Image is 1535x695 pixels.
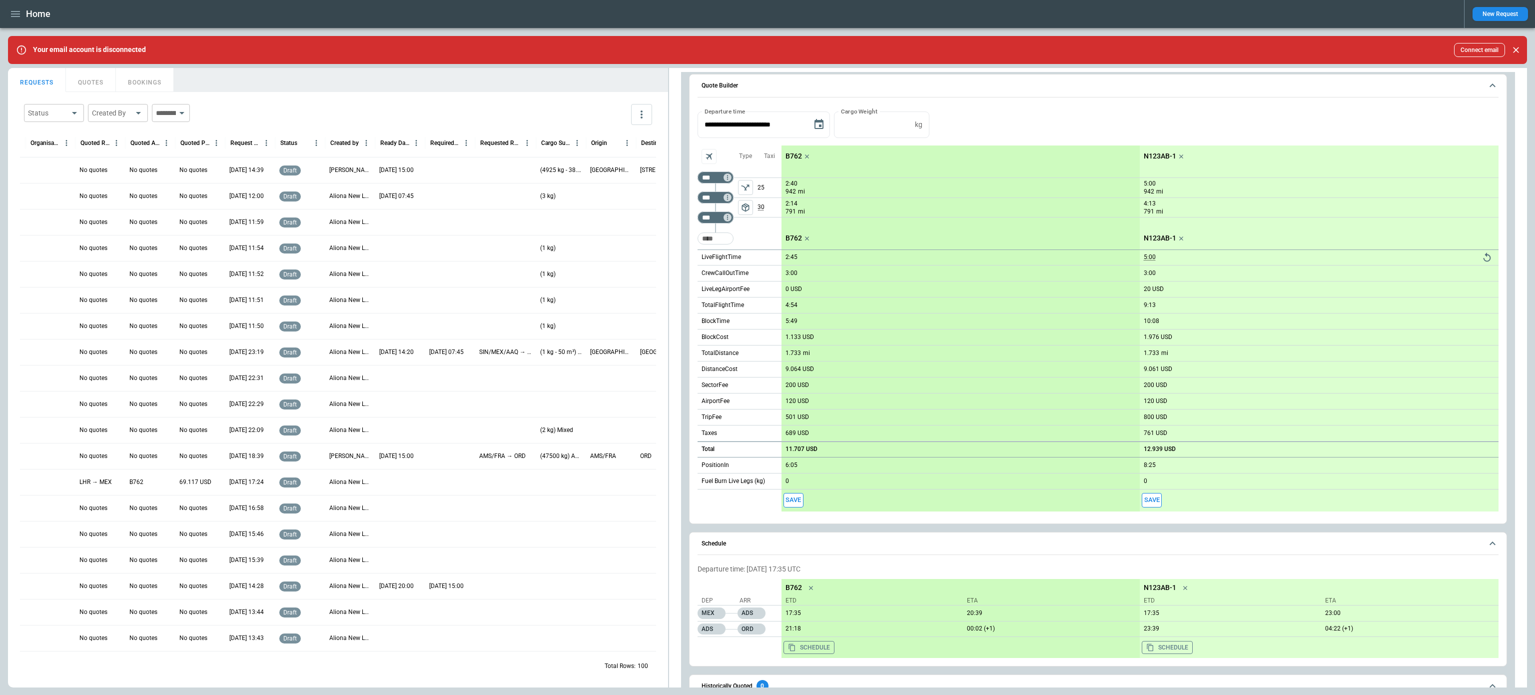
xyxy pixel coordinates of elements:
[129,582,157,590] p: No quotes
[1144,253,1156,261] p: 5:00
[79,452,107,460] p: No quotes
[605,662,636,670] p: Total Rows:
[179,478,211,486] p: 69.117 USD
[963,625,1140,632] p: 13/07/2025
[329,348,371,356] p: Aliona New Lut New
[1142,493,1162,507] button: Save
[702,301,744,309] p: TotalFlightTime
[179,244,207,252] p: No quotes
[785,207,796,216] p: 791
[785,180,797,187] p: 2:40
[79,634,107,642] p: No quotes
[329,244,371,252] p: Aliona New Lut New
[79,348,107,356] p: No quotes
[785,301,797,309] p: 4:54
[179,270,207,278] p: No quotes
[129,348,157,356] p: No quotes
[702,596,737,605] p: Dep
[79,530,107,538] p: No quotes
[129,166,157,174] p: No quotes
[281,193,299,200] span: draft
[129,452,157,460] p: No quotes
[1140,609,1317,617] p: 12/07/2025
[785,381,809,389] p: 200 USD
[129,530,157,538] p: No quotes
[698,561,1499,661] div: Schedule
[281,323,299,330] span: draft
[698,74,1499,97] button: Quote Builder
[785,477,789,485] p: 0
[179,166,207,174] p: No quotes
[698,111,1499,511] div: Quote Builder
[698,565,1499,573] p: Departure time: [DATE] 17:35 UTC
[329,322,371,330] p: Aliona New Lut New
[379,348,414,356] p: 30/08/2025 14:20
[179,374,207,382] p: No quotes
[8,68,66,92] button: REQUESTS
[640,452,652,460] p: ORD
[229,556,264,564] p: 13/08/2025 15:39
[1161,349,1168,357] p: mi
[281,349,299,356] span: draft
[1321,609,1499,617] p: 12/07/2025
[79,296,107,304] p: No quotes
[179,296,207,304] p: No quotes
[281,479,299,486] span: draft
[179,218,207,226] p: No quotes
[1144,187,1154,196] p: 942
[229,244,264,252] p: 14/08/2025 11:54
[179,426,207,434] p: No quotes
[1144,365,1172,373] p: 9.061 USD
[1144,301,1156,309] p: 9:13
[640,348,682,356] p: LOS Airport
[702,269,749,277] p: CrewCallOutTime
[179,582,207,590] p: No quotes
[179,322,207,330] p: No quotes
[1454,43,1505,57] button: Connect email
[30,139,60,146] div: Organisation
[785,365,814,373] p: 9.064 USD
[229,634,264,642] p: 13/08/2025 13:43
[738,623,766,634] p: ORD
[698,623,726,634] p: ADS
[540,192,556,200] p: (3 kg)
[281,531,299,538] span: draft
[380,139,410,146] div: Ready Date & Time (UTC+03:00)
[329,556,371,564] p: Aliona New Lut New
[698,532,1499,555] button: Schedule
[379,582,414,590] p: 14/08/2025 20:00
[79,426,107,434] p: No quotes
[1144,234,1176,242] p: N123AB-1
[781,609,959,617] p: 12/07/2025
[129,634,157,642] p: No quotes
[179,192,207,200] p: No quotes
[129,426,157,434] p: No quotes
[702,365,738,373] p: DistanceCost
[785,269,797,277] p: 3:00
[1144,381,1167,389] p: 200 USD
[129,244,157,252] p: No quotes
[281,245,299,252] span: draft
[129,192,157,200] p: No quotes
[79,400,107,408] p: No quotes
[329,192,371,200] p: Aliona New Lut New
[179,556,207,564] p: No quotes
[781,579,1499,658] div: scrollable content
[79,556,107,564] p: No quotes
[430,139,460,146] div: Required Date & Time (UTC+03:00)
[479,348,532,356] p: SIN/MEX/AAQ → PER/AAY/PEX
[329,452,371,460] p: Myles Cummins
[329,374,371,382] p: Aliona New Lut New
[758,178,781,197] p: 25
[702,149,717,164] span: Aircraft selection
[329,634,371,642] p: Aliona New Lut New
[179,504,207,512] p: No quotes
[739,152,752,160] p: Type
[329,426,371,434] p: Aliona New Lut New
[798,187,805,196] p: mi
[281,375,299,382] span: draft
[28,108,68,118] div: Status
[1321,596,1495,605] p: ETA
[92,108,132,118] div: Created By
[540,166,582,174] p: (4925 kg - 38.31 m³) Other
